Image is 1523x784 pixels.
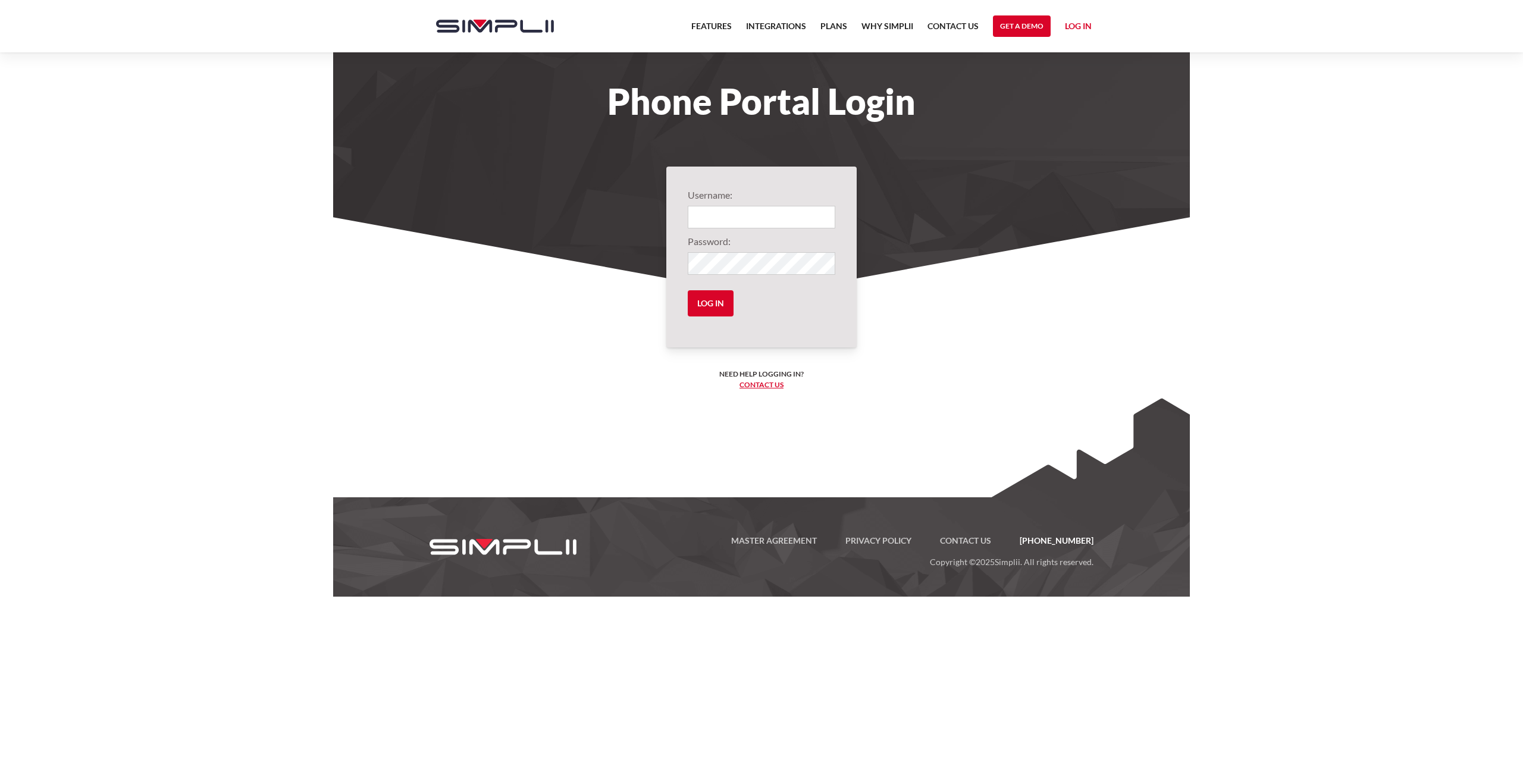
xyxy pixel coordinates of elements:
[739,380,784,389] a: Contact us
[861,19,913,40] a: Why Simplii
[993,15,1051,37] a: Get a Demo
[688,234,835,249] label: Password:
[927,19,979,40] a: Contact US
[688,188,835,326] form: Login
[831,534,926,548] a: Privacy Policy
[717,534,831,548] a: Master Agreement
[1065,19,1092,37] a: Log in
[719,369,804,390] h6: Need help logging in? ‍
[1005,534,1093,548] a: [PHONE_NUMBER]
[820,19,847,40] a: Plans
[436,20,554,33] img: Simplii
[976,557,995,567] span: 2025
[598,548,1093,569] p: Copyright © Simplii. All rights reserved.
[688,290,734,316] input: Log in
[926,534,1005,548] a: Contact US
[746,19,806,40] a: Integrations
[691,19,732,40] a: Features
[688,188,835,202] label: Username:
[424,88,1099,114] h1: Phone Portal Login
